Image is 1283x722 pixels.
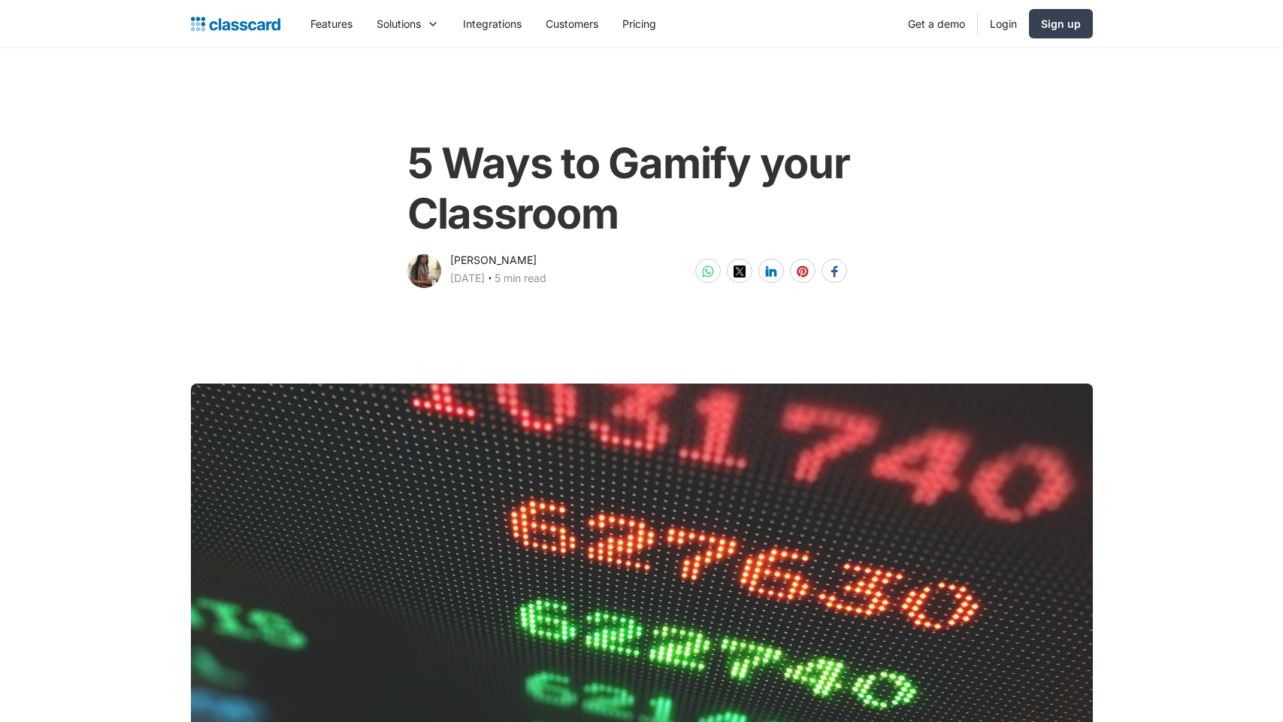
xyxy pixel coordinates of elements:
a: Sign up [1029,9,1093,38]
img: pinterest-white sharing button [797,265,809,278]
a: Integrations [451,7,534,41]
a: Customers [534,7,610,41]
img: facebook-white sharing button [828,265,840,278]
div: Solutions [365,7,451,41]
img: twitter-white sharing button [734,265,746,278]
div: 5 min read [495,269,546,287]
h1: 5 Ways to Gamify your Classroom [407,138,876,239]
a: Pricing [610,7,668,41]
a: Features [298,7,365,41]
a: Login [978,7,1029,41]
div: ‧ [485,269,495,290]
a: Get a demo [896,7,977,41]
div: Sign up [1041,16,1081,32]
div: [PERSON_NAME] [450,251,537,269]
img: whatsapp-white sharing button [702,265,714,278]
div: [DATE] [450,269,485,287]
img: linkedin-white sharing button [765,265,777,278]
a: home [191,14,280,35]
div: Solutions [377,16,421,32]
